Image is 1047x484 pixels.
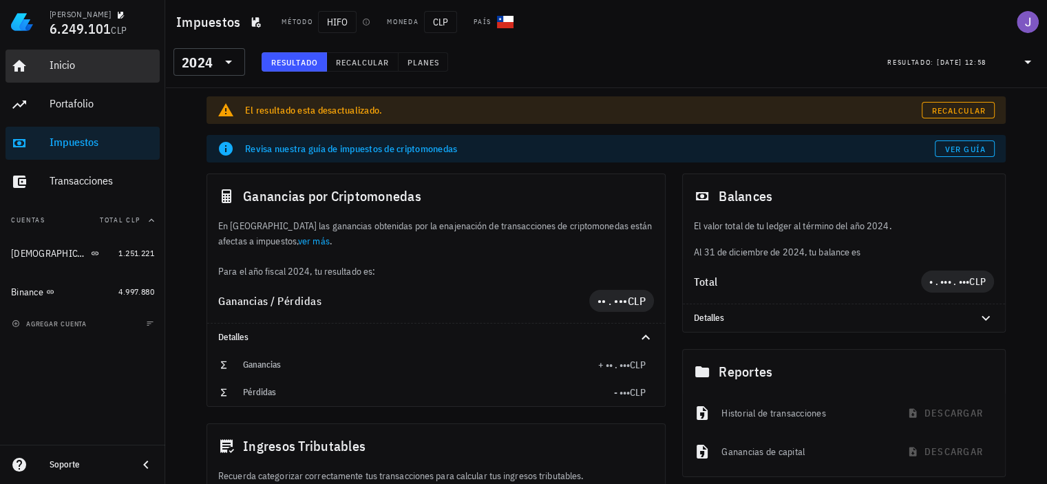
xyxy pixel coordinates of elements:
[944,144,986,154] span: Ver guía
[118,286,154,297] span: 4.997.880
[282,17,313,28] div: Método
[474,17,491,28] div: País
[50,459,127,470] div: Soporte
[721,436,887,467] div: Ganancias de capital
[497,14,514,30] div: CL-icon
[118,248,154,258] span: 1.251.221
[318,11,357,33] span: HIFO
[243,387,614,398] div: Pérdidas
[598,359,630,371] span: + •• . •••
[335,57,390,67] span: Recalcular
[207,218,665,279] div: En [GEOGRAPHIC_DATA] las ganancias obtenidas por la enajenación de transacciones de criptomonedas...
[683,174,1005,218] div: Balances
[399,52,449,72] button: Planes
[6,165,160,198] a: Transacciones
[931,105,986,116] span: Recalcular
[387,17,419,28] div: Moneda
[694,313,961,324] div: Detalles
[298,235,330,247] a: ver más
[245,103,922,117] div: El resultado esta desactualizado.
[50,9,111,20] div: [PERSON_NAME]
[6,275,160,308] a: Binance 4.997.880
[683,350,1005,394] div: Reportes
[176,11,246,33] h1: Impuestos
[6,50,160,83] a: Inicio
[935,140,995,157] a: Ver guía
[207,468,665,483] div: Recuerda categorizar correctamente tus transacciones para calcular tus ingresos tributables.
[11,286,43,298] div: Binance
[694,218,994,233] p: El valor total de tu ledger al término del año 2024.
[50,174,154,187] div: Transacciones
[937,56,986,70] div: [DATE] 12:58
[721,398,887,428] div: Historial de transacciones
[218,332,621,343] div: Detalles
[182,56,213,70] div: 2024
[11,248,88,260] div: [DEMOGRAPHIC_DATA]
[14,319,87,328] span: agregar cuenta
[630,359,646,371] span: CLP
[271,57,318,67] span: Resultado
[262,52,327,72] button: Resultado
[50,136,154,149] div: Impuestos
[207,324,665,351] div: Detalles
[597,294,628,308] span: •• . •••
[628,294,646,308] span: CLP
[969,275,986,288] span: CLP
[929,275,969,288] span: • . ••• . •••
[218,294,321,308] span: Ganancias / Pérdidas
[50,19,111,38] span: 6.249.101
[245,142,935,156] div: Revisa nuestra guía de impuestos de criptomonedas
[6,204,160,237] button: CuentasTotal CLP
[8,317,93,330] button: agregar cuenta
[50,59,154,72] div: Inicio
[407,57,440,67] span: Planes
[50,97,154,110] div: Portafolio
[879,49,1044,75] div: Resultado:[DATE] 12:58
[327,52,399,72] button: Recalcular
[1017,11,1039,33] div: avatar
[100,215,140,224] span: Total CLP
[694,276,921,287] div: Total
[614,386,630,399] span: - •••
[922,102,995,118] a: Recalcular
[207,174,665,218] div: Ganancias por Criptomonedas
[6,88,160,121] a: Portafolio
[683,218,1005,260] div: Al 31 de diciembre de 2024, tu balance es
[424,11,457,33] span: CLP
[6,127,160,160] a: Impuestos
[630,386,646,399] span: CLP
[207,424,665,468] div: Ingresos Tributables
[887,53,937,71] div: Resultado:
[173,48,245,76] div: 2024
[111,24,127,36] span: CLP
[6,237,160,270] a: [DEMOGRAPHIC_DATA] 1.251.221
[683,304,1005,332] div: Detalles
[243,359,598,370] div: Ganancias
[11,11,33,33] img: LedgiFi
